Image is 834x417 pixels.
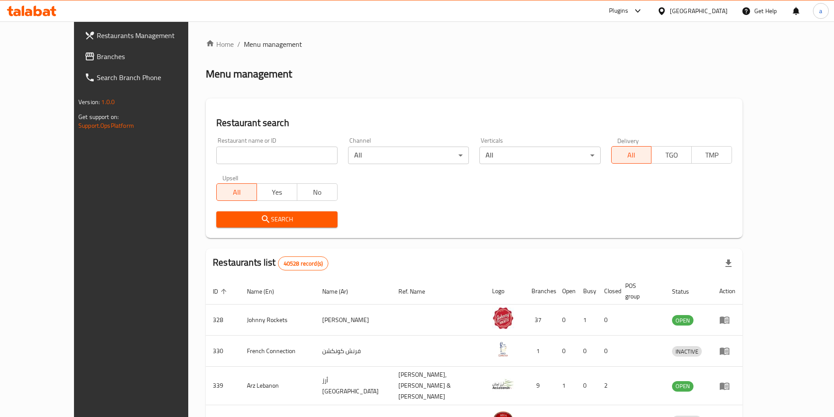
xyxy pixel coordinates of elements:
span: Yes [260,186,294,199]
span: Version: [78,96,100,108]
nav: breadcrumb [206,39,743,49]
a: Home [206,39,234,49]
td: 339 [206,367,240,405]
div: Menu [719,346,735,356]
div: All [479,147,600,164]
span: TGO [655,149,688,161]
a: Branches [77,46,213,67]
td: 2 [597,367,618,405]
td: 328 [206,305,240,336]
span: Name (Ar) [322,286,359,297]
span: 40528 record(s) [278,259,328,268]
span: Branches [97,51,206,62]
a: Restaurants Management [77,25,213,46]
h2: Restaurant search [216,116,732,130]
th: Logo [485,278,524,305]
span: TMP [695,149,728,161]
div: OPEN [672,381,693,392]
td: Johnny Rockets [240,305,315,336]
button: No [297,183,338,201]
td: 9 [524,367,555,405]
label: Upsell [222,175,239,181]
th: Branches [524,278,555,305]
button: Search [216,211,337,228]
h2: Restaurants list [213,256,328,270]
td: 0 [597,305,618,336]
li: / [237,39,240,49]
a: Support.OpsPlatform [78,120,134,131]
h2: Menu management [206,67,292,81]
td: [PERSON_NAME],[PERSON_NAME] & [PERSON_NAME] [391,367,486,405]
span: Menu management [244,39,302,49]
img: Johnny Rockets [492,307,514,329]
td: 0 [576,367,597,405]
div: Plugins [609,6,628,16]
label: Delivery [617,137,639,144]
span: All [220,186,253,199]
div: OPEN [672,315,693,326]
td: فرنش كونكشن [315,336,391,367]
span: Ref. Name [398,286,436,297]
div: Export file [718,253,739,274]
td: 1 [555,367,576,405]
td: French Connection [240,336,315,367]
div: Menu [719,381,735,391]
td: [PERSON_NAME] [315,305,391,336]
div: INACTIVE [672,346,702,357]
span: a [819,6,822,16]
th: Closed [597,278,618,305]
td: 330 [206,336,240,367]
button: TMP [691,146,732,164]
button: Yes [257,183,297,201]
a: Search Branch Phone [77,67,213,88]
span: INACTIVE [672,347,702,357]
button: All [216,183,257,201]
th: Busy [576,278,597,305]
td: 0 [555,305,576,336]
span: Search Branch Phone [97,72,206,83]
td: 0 [597,336,618,367]
th: Action [712,278,743,305]
div: [GEOGRAPHIC_DATA] [670,6,728,16]
span: All [615,149,648,161]
span: Restaurants Management [97,30,206,41]
td: أرز [GEOGRAPHIC_DATA] [315,367,391,405]
div: Total records count [278,256,328,270]
td: 0 [576,336,597,367]
span: No [301,186,334,199]
td: Arz Lebanon [240,367,315,405]
span: Get support on: [78,111,119,123]
div: Menu [719,315,735,325]
span: OPEN [672,381,693,391]
td: 0 [555,336,576,367]
button: All [611,146,652,164]
span: OPEN [672,315,693,326]
span: POS group [625,280,655,301]
input: Search for restaurant name or ID.. [216,147,337,164]
span: 1.0.0 [101,96,115,108]
img: Arz Lebanon [492,373,514,395]
td: 1 [576,305,597,336]
td: 37 [524,305,555,336]
button: TGO [651,146,692,164]
img: French Connection [492,338,514,360]
span: Search [223,214,330,225]
td: 1 [524,336,555,367]
span: ID [213,286,229,297]
span: Name (En) [247,286,285,297]
th: Open [555,278,576,305]
div: All [348,147,469,164]
span: Status [672,286,700,297]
